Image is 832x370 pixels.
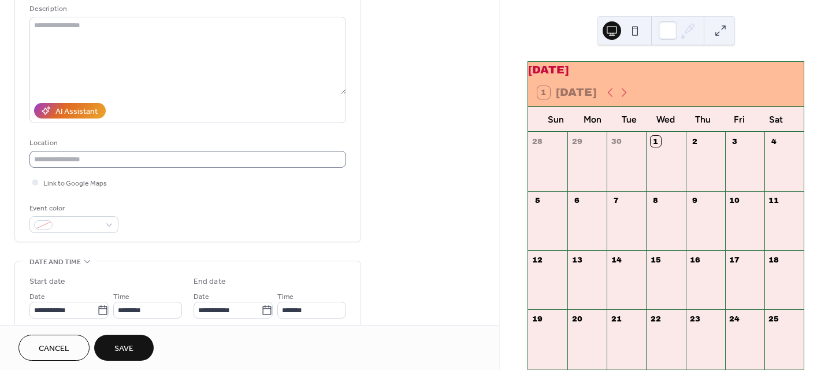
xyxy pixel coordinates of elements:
div: [DATE] [528,62,804,79]
div: 25 [768,314,779,324]
button: AI Assistant [34,103,106,119]
div: 19 [532,314,543,324]
span: Date and time [29,256,81,268]
div: Mon [574,107,611,132]
div: 7 [611,195,621,206]
button: Save [94,335,154,361]
div: 29 [571,136,582,146]
div: 12 [532,254,543,265]
div: 16 [690,254,700,265]
div: 13 [571,254,582,265]
span: Time [277,291,294,303]
div: 28 [532,136,543,146]
div: 30 [611,136,621,146]
div: Wed [648,107,685,132]
span: Save [114,343,133,355]
span: Date [29,291,45,303]
div: 4 [768,136,779,146]
div: 8 [651,195,661,206]
div: 6 [571,195,582,206]
div: 2 [690,136,700,146]
div: Tue [611,107,648,132]
div: Thu [684,107,721,132]
div: 22 [651,314,661,324]
div: 10 [729,195,740,206]
div: End date [194,276,226,288]
div: 11 [768,195,779,206]
div: Start date [29,276,65,288]
div: 21 [611,314,621,324]
div: 15 [651,254,661,265]
div: Fri [721,107,758,132]
div: 18 [768,254,779,265]
div: 1 [651,136,661,146]
div: Sat [757,107,794,132]
div: Event color [29,202,116,214]
span: Date [194,291,209,303]
div: 9 [690,195,700,206]
div: 14 [611,254,621,265]
div: Description [29,3,344,15]
div: 17 [729,254,740,265]
span: Cancel [39,343,69,355]
span: Time [113,291,129,303]
div: 20 [571,314,582,324]
div: 3 [729,136,740,146]
div: Location [29,137,344,149]
div: AI Assistant [55,106,98,118]
span: Link to Google Maps [43,177,107,190]
div: Sun [537,107,574,132]
div: 5 [532,195,543,206]
button: Cancel [18,335,90,361]
div: 24 [729,314,740,324]
div: 23 [690,314,700,324]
